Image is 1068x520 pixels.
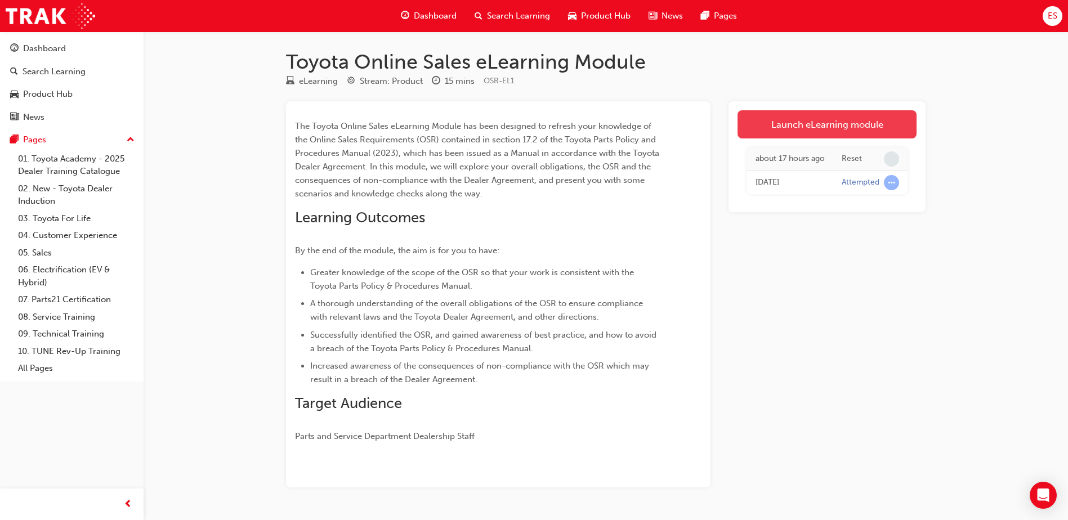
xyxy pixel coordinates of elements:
a: 06. Electrification (EV & Hybrid) [14,261,139,291]
div: Search Learning [23,65,86,78]
span: guage-icon [401,9,409,23]
a: 01. Toyota Academy - 2025 Dealer Training Catalogue [14,150,139,180]
a: car-iconProduct Hub [559,5,640,28]
a: 02. New - Toyota Dealer Induction [14,180,139,210]
span: Dashboard [414,10,457,23]
span: The Toyota Online Sales eLearning Module has been designed to refresh your knowledge of the Onlin... [295,121,662,199]
a: news-iconNews [640,5,692,28]
span: Product Hub [581,10,631,23]
a: 07. Parts21 Certification [14,291,139,308]
span: A thorough understanding of the overall obligations of the OSR to ensure compliance with relevant... [310,298,645,322]
a: All Pages [14,360,139,377]
button: Pages [5,129,139,150]
div: Sat Aug 16 2025 18:04:25 GMT+0930 (Australian Central Standard Time) [756,176,825,189]
span: news-icon [10,113,19,123]
span: learningRecordVerb_NONE-icon [884,151,899,167]
span: Successfully identified the OSR, and gained awareness of best practice, and how to avoid a breach... [310,330,659,353]
div: eLearning [299,75,338,88]
a: 05. Sales [14,244,139,262]
a: 08. Service Training [14,308,139,326]
span: car-icon [568,9,577,23]
span: ES [1048,10,1057,23]
span: search-icon [10,67,18,77]
span: News [662,10,683,23]
div: 15 mins [445,75,475,88]
span: learningResourceType_ELEARNING-icon [286,77,294,87]
div: Attempted [842,177,879,188]
span: Parts and Service Department Dealership Staff [295,431,475,441]
span: Target Audience [295,395,402,412]
div: Open Intercom Messenger [1030,482,1057,509]
a: Product Hub [5,84,139,105]
div: Type [286,74,338,88]
span: clock-icon [432,77,440,87]
a: guage-iconDashboard [392,5,466,28]
div: Wed Aug 20 2025 17:08:30 GMT+0930 (Australian Central Standard Time) [756,153,825,165]
div: Stream: Product [360,75,423,88]
a: search-iconSearch Learning [466,5,559,28]
div: Pages [23,133,46,146]
span: car-icon [10,89,19,100]
span: By the end of the module, the aim is for you to have: [295,245,499,255]
a: 10. TUNE Rev-Up Training [14,343,139,360]
span: target-icon [347,77,355,87]
a: Dashboard [5,38,139,59]
a: 09. Technical Training [14,325,139,343]
div: News [23,111,44,124]
div: Duration [432,74,475,88]
h1: Toyota Online Sales eLearning Module [286,50,926,74]
span: pages-icon [701,9,709,23]
span: learningRecordVerb_ATTEMPT-icon [884,175,899,190]
a: pages-iconPages [692,5,746,28]
span: Learning resource code [484,76,515,86]
div: Stream [347,74,423,88]
a: 04. Customer Experience [14,227,139,244]
span: Learning Outcomes [295,209,425,226]
button: DashboardSearch LearningProduct HubNews [5,36,139,129]
span: Increased awareness of the consequences of non-compliance with the OSR which may result in a brea... [310,361,651,384]
div: Product Hub [23,88,73,101]
span: guage-icon [10,44,19,54]
span: pages-icon [10,135,19,145]
span: Pages [714,10,737,23]
span: up-icon [127,133,135,147]
a: Search Learning [5,61,139,82]
img: Trak [6,3,95,29]
span: news-icon [649,9,657,23]
button: ES [1043,6,1062,26]
a: News [5,107,139,128]
div: Reset [842,154,862,164]
a: 03. Toyota For Life [14,210,139,227]
a: Launch eLearning module [738,110,917,138]
span: prev-icon [124,497,132,512]
span: Search Learning [487,10,550,23]
div: Dashboard [23,42,66,55]
span: Greater knowledge of the scope of the OSR so that your work is consistent with the Toyota Parts P... [310,267,636,291]
span: search-icon [475,9,482,23]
